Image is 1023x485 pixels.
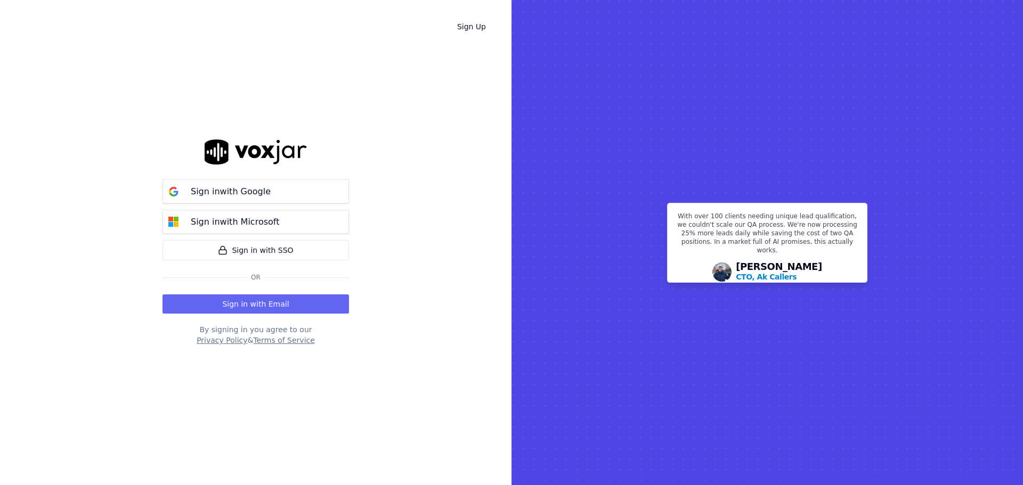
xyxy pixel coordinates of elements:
div: [PERSON_NAME] [736,262,822,282]
button: Privacy Policy [197,335,247,346]
button: Terms of Service [253,335,314,346]
span: Or [247,273,265,282]
a: Sign in with SSO [163,240,349,260]
button: Sign in with Email [163,294,349,314]
button: Sign inwith Microsoft [163,210,349,234]
p: With over 100 clients needing unique lead qualification, we couldn't scale our QA process. We're ... [674,212,860,259]
p: Sign in with Microsoft [191,216,279,228]
img: microsoft Sign in button [163,211,184,233]
img: logo [205,139,307,165]
img: Avatar [712,262,732,282]
a: Sign Up [449,17,494,36]
img: google Sign in button [163,181,184,202]
button: Sign inwith Google [163,179,349,203]
p: Sign in with Google [191,185,271,198]
p: CTO, Ak Callers [736,272,797,282]
div: By signing in you agree to our & [163,324,349,346]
